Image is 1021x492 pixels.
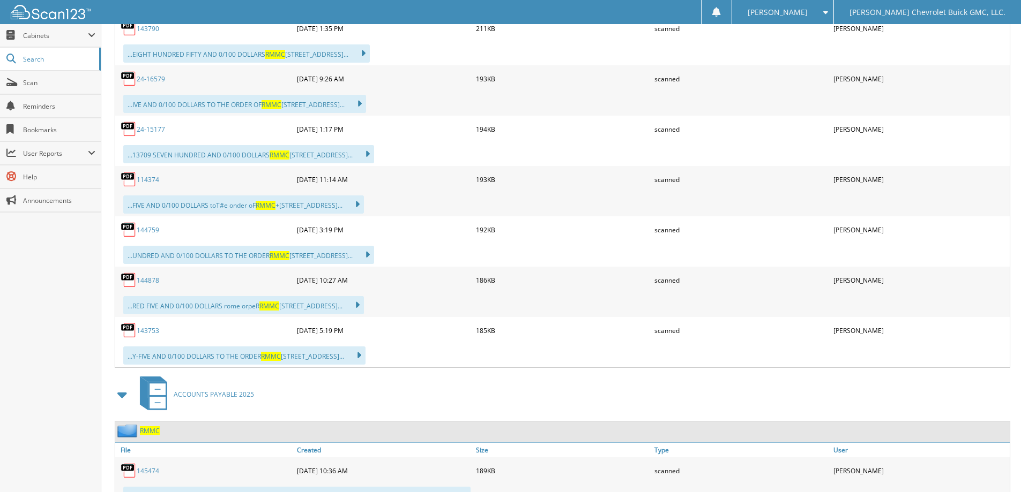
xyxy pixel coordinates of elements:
[294,118,473,140] div: [DATE] 1:17 PM
[137,326,159,335] a: 143753
[123,145,374,163] div: ...13709 SEVEN HUNDRED AND 0/100 DOLLARS [STREET_ADDRESS]...
[473,18,652,39] div: 211KB
[137,466,159,475] a: 145474
[652,68,831,89] div: scanned
[294,460,473,481] div: [DATE] 10:36 AM
[133,373,254,415] a: ACCOUNTS PAYABLE 2025
[121,272,137,288] img: PDF.png
[473,68,652,89] div: 193KB
[652,269,831,291] div: scanned
[137,175,159,184] a: 114374
[262,100,281,109] span: RMMC
[174,390,254,399] span: ACCOUNTS PAYABLE 2025
[652,219,831,240] div: scanned
[23,125,95,134] span: Bookmarks
[473,219,652,240] div: 192KB
[294,219,473,240] div: [DATE] 3:19 PM
[831,169,1010,190] div: [PERSON_NAME]
[748,9,808,16] span: [PERSON_NAME]
[140,426,160,435] a: RMMC
[137,225,159,234] a: 144759
[652,320,831,341] div: scanned
[115,443,294,457] a: File
[121,121,137,137] img: PDF.png
[265,50,285,59] span: RMMC
[473,443,652,457] a: Size
[473,169,652,190] div: 193KB
[294,443,473,457] a: Created
[831,118,1010,140] div: [PERSON_NAME]
[473,320,652,341] div: 185KB
[294,169,473,190] div: [DATE] 11:14 AM
[831,269,1010,291] div: [PERSON_NAME]
[137,74,165,84] a: 24-16579
[652,18,831,39] div: scanned
[121,222,137,238] img: PDF.png
[652,443,831,457] a: Type
[294,68,473,89] div: [DATE] 9:26 AM
[967,441,1021,492] iframe: Chat Widget
[831,320,1010,341] div: [PERSON_NAME]
[831,219,1010,240] div: [PERSON_NAME]
[831,18,1010,39] div: [PERSON_NAME]
[137,125,165,134] a: 24-15177
[137,24,159,33] a: 143790
[123,246,374,264] div: ...UNDRED AND 0/100 DOLLARS TO THE ORDER [STREET_ADDRESS]...
[652,118,831,140] div: scanned
[23,149,88,158] span: User Reports
[23,78,95,87] span: Scan
[294,320,473,341] div: [DATE] 5:19 PM
[831,443,1010,457] a: User
[121,171,137,187] img: PDF.png
[270,150,289,160] span: RMMC
[831,68,1010,89] div: [PERSON_NAME]
[294,269,473,291] div: [DATE] 10:27 AM
[23,31,88,40] span: Cabinets
[261,352,281,361] span: RMMC
[123,296,364,314] div: ...RED FIVE AND 0/100 DOLLARS rome orpeR [STREET_ADDRESS]...
[256,201,275,210] span: RMMC
[270,251,289,260] span: RMMC
[121,20,137,36] img: PDF.png
[259,301,279,311] span: RMMC
[652,460,831,481] div: scanned
[121,71,137,87] img: PDF.png
[23,55,94,64] span: Search
[23,196,95,205] span: Announcements
[652,169,831,190] div: scanned
[123,44,370,63] div: ...EIGHT HUNDRED FIFTY AND 0/100 DOLLARS [STREET_ADDRESS]...
[23,172,95,181] span: Help
[123,346,366,365] div: ...Y-FIVE AND 0/100 DOLLARS TO THE ORDER [STREET_ADDRESS]...
[294,18,473,39] div: [DATE] 1:35 PM
[121,463,137,479] img: PDF.png
[473,460,652,481] div: 189KB
[473,269,652,291] div: 186KB
[849,9,1005,16] span: [PERSON_NAME] Chevrolet Buick GMC, LLC.
[23,102,95,111] span: Reminders
[123,195,364,214] div: ...FIVE AND 0/100 DOLLARS toT#e onder oF +[STREET_ADDRESS]...
[11,5,91,19] img: scan123-logo-white.svg
[117,424,140,437] img: folder2.png
[121,322,137,338] img: PDF.png
[831,460,1010,481] div: [PERSON_NAME]
[123,95,366,113] div: ...IVE AND 0/100 DOLLARS TO THE ORDER OF [STREET_ADDRESS]...
[137,276,159,285] a: 144878
[473,118,652,140] div: 194KB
